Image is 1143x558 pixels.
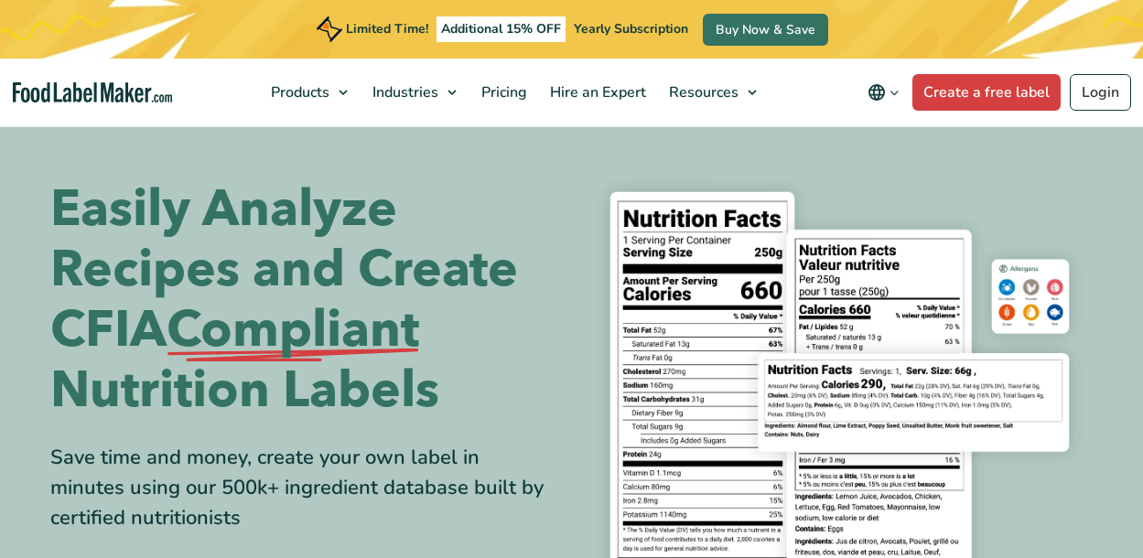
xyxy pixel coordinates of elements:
span: Resources [663,82,740,102]
span: Industries [367,82,440,102]
div: Save time and money, create your own label in minutes using our 500k+ ingredient database built b... [50,443,558,533]
a: Pricing [470,59,534,126]
button: Change language [855,74,912,111]
a: Industries [361,59,466,126]
a: Food Label Maker homepage [13,82,173,103]
a: Buy Now & Save [703,14,828,46]
span: Compliant [167,300,419,360]
span: Hire an Expert [545,82,648,102]
span: Products [265,82,331,102]
span: Additional 15% OFF [437,16,566,42]
a: Login [1070,74,1131,111]
a: Products [260,59,357,126]
span: Pricing [476,82,529,102]
a: Hire an Expert [539,59,653,126]
span: Yearly Subscription [574,20,688,38]
span: Limited Time! [346,20,428,38]
h1: Easily Analyze Recipes and Create CFIA Nutrition Labels [50,179,558,421]
a: Create a free label [912,74,1061,111]
a: Resources [658,59,766,126]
